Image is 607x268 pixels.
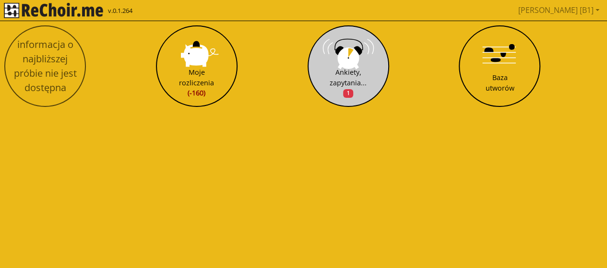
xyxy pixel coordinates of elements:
img: rekłajer mi [4,3,103,18]
button: Moje rozliczenia(-160) [156,25,238,107]
button: Baza utworów [459,25,540,107]
span: 1 [343,89,353,98]
div: Baza utworów [485,72,514,93]
button: Ankiety, zapytania...1 [308,25,389,107]
a: [PERSON_NAME] [B1] [514,0,603,20]
span: (-160) [179,88,214,98]
div: Ankiety, zapytania... [330,67,367,98]
div: Moje rozliczenia [179,67,214,98]
span: v.0.1.264 [108,6,132,16]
